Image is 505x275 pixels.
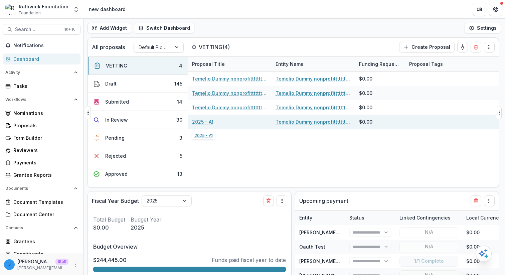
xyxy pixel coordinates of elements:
div: Tasks [13,83,75,90]
p: Budget Year [131,216,162,224]
button: Drag [85,106,91,119]
div: Entity [295,211,345,225]
div: Grantees [13,238,75,245]
button: Partners [473,3,486,16]
div: Status [345,211,395,225]
div: Proposals [13,122,75,129]
div: 145 [174,80,182,87]
p: 2025 [131,224,162,232]
div: Proposal Title [188,57,272,71]
div: Funding Requested [355,57,405,71]
button: N/A [399,227,458,238]
p: [PERSON_NAME][EMAIL_ADDRESS][DOMAIN_NAME] [17,265,68,271]
div: $0.00 [359,90,372,97]
a: Tasks [3,81,80,92]
div: ⌘ + K [63,26,76,33]
a: Grantee Reports [3,169,80,180]
div: jonah@trytemelio.com [8,262,11,267]
div: 5 [180,152,182,159]
button: Drag [496,106,502,119]
div: Funding Requested [355,60,405,67]
span: Search... [15,27,60,32]
div: 3 [179,134,182,141]
div: Proposal Tags [405,57,489,71]
a: Proposals [3,120,80,131]
div: $0.00 [359,118,372,125]
button: Create Proposal [399,42,455,52]
button: Open entity switcher [71,3,81,16]
button: Open Workflows [3,94,80,105]
button: Approved13 [88,165,188,183]
p: $0.00 [93,224,125,232]
button: Open Documents [3,183,80,194]
button: Pending3 [88,129,188,147]
span: Workflows [5,97,71,102]
div: Rejected [105,152,126,159]
div: Entity Name [272,57,355,71]
div: Draft [105,80,117,87]
a: Payments [3,157,80,168]
div: Document Templates [13,198,75,205]
div: Entity [295,214,316,221]
div: Linked Contingencies [395,214,455,221]
div: Nominations [13,110,75,117]
div: Proposal Tags [405,60,447,67]
div: Document Center [13,211,75,218]
div: Submitted [105,98,129,105]
a: Temelio Dummy nonprofittttttttt a4 sda16s5d [276,104,351,111]
span: Documents [5,186,71,191]
span: Contacts [5,226,71,230]
button: Search... [3,24,80,35]
p: Budget Overview [93,243,286,251]
div: Approved [105,170,128,177]
button: 1/1 Complete [399,256,458,267]
button: Drag [277,195,287,206]
a: Temelio Dummy nonprofittttttttt a4 sda16s5d [276,90,351,97]
a: Temelio Dummy nonprofittttttttt a4 sda16s5d [276,75,351,82]
div: 4 [179,62,182,69]
a: [PERSON_NAME] TEST [299,258,351,264]
a: Form Builder [3,132,80,143]
div: Pending [105,134,125,141]
nav: breadcrumb [86,4,128,14]
span: Foundation [19,10,41,16]
button: VETTING4 [88,57,188,75]
div: Dashboard [13,55,75,62]
button: More [71,261,79,269]
p: Total Budget [93,216,125,224]
div: Proposal Title [188,60,229,67]
div: 14 [177,98,182,105]
a: Temelio Dummy nonprofittttttttt a4 sda16s5d [276,118,351,125]
div: Entity Name [272,60,308,67]
button: Add Widget [88,23,131,33]
div: new dashboard [89,6,126,13]
div: Reviewers [13,147,75,154]
div: Ruthwick Foundation [19,3,68,10]
a: Temelio Dummy nonprofittttttttt a4 sda16s5d - 2025 - A1 [192,90,268,97]
button: Drag [484,42,495,52]
div: $0.00 [359,104,372,111]
p: Fiscal Year Budget [92,197,139,205]
button: Open AI Assistant [476,246,492,262]
button: In Review30 [88,111,188,129]
a: Oauth Test [299,244,325,250]
a: Constituents [3,248,80,259]
div: In Review [105,116,128,123]
button: N/A [399,242,458,252]
button: Delete card [471,42,481,52]
button: Draft145 [88,75,188,93]
div: $0.00 [359,75,372,82]
a: Nominations [3,108,80,119]
p: VETTING ( 4 ) [199,43,249,51]
button: toggle-assigned-to-me [457,42,468,52]
p: $244,445.00 [93,256,127,264]
div: Form Builder [13,134,75,141]
div: Linked Contingencies [395,211,462,225]
span: Notifications [13,43,78,48]
a: [PERSON_NAME] Draft Test [299,230,362,235]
